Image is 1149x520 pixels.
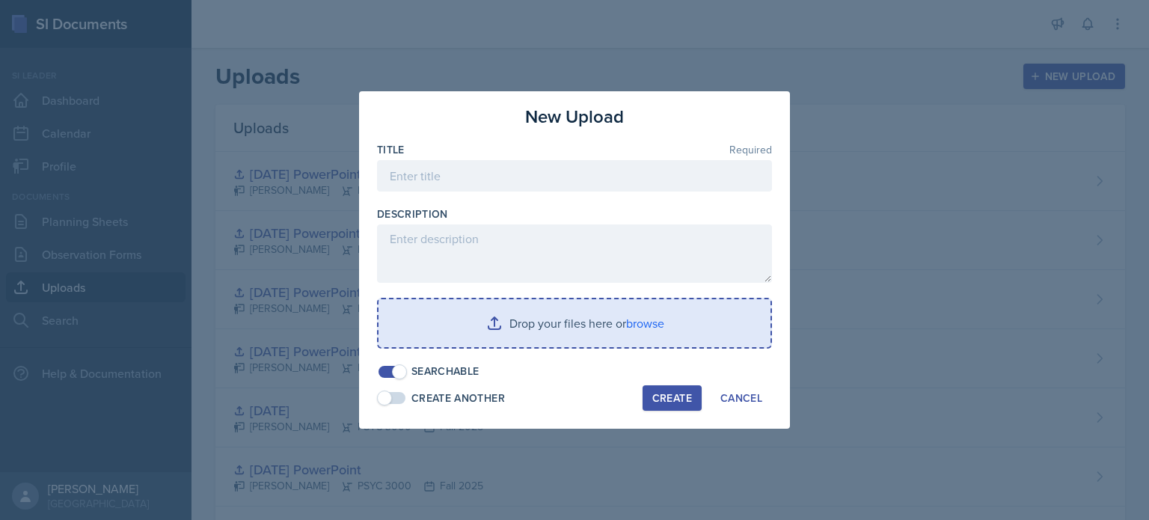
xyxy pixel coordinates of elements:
div: Create Another [411,391,505,406]
input: Enter title [377,160,772,192]
button: Create [643,385,702,411]
label: Title [377,142,405,157]
div: Searchable [411,364,479,379]
span: Required [729,144,772,155]
label: Description [377,207,448,221]
div: Cancel [720,392,762,404]
button: Cancel [711,385,772,411]
div: Create [652,392,692,404]
h3: New Upload [525,103,624,130]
